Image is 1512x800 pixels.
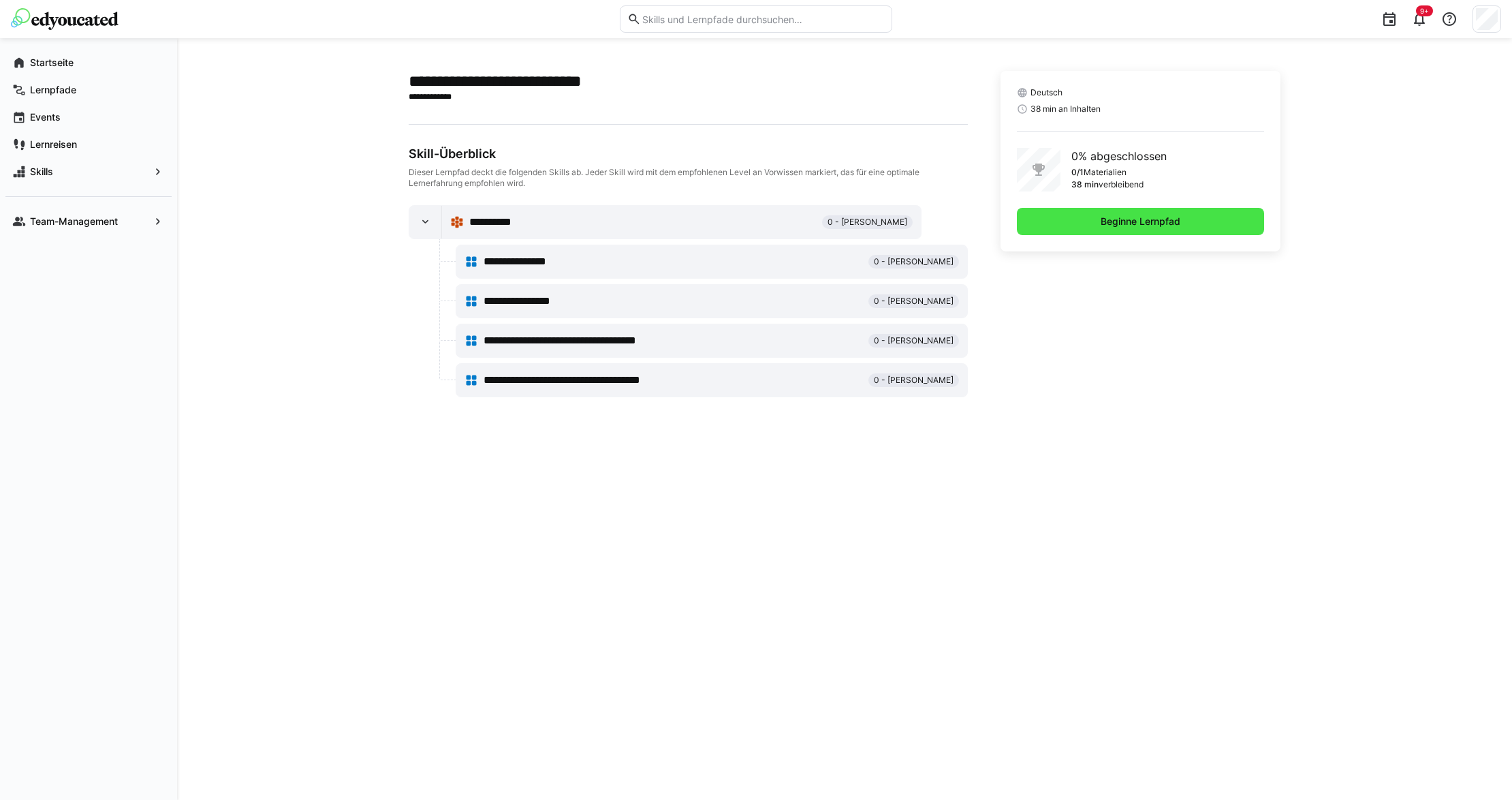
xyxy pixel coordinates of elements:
span: 0 - [PERSON_NAME] [828,217,907,228]
span: 0 - [PERSON_NAME] [874,375,954,386]
p: verbleibend [1099,179,1144,190]
span: 0 - [PERSON_NAME] [874,256,954,267]
button: Beginne Lernpfad [1017,208,1264,235]
div: Skill-Überblick [409,147,968,161]
span: Deutsch [1030,87,1062,98]
span: 38 min an Inhalten [1030,104,1101,114]
span: 0 - [PERSON_NAME] [874,296,954,307]
p: 0% abgeschlossen [1071,148,1167,164]
p: Materialien [1084,167,1127,178]
span: Beginne Lernpfad [1099,215,1182,228]
span: 0 - [PERSON_NAME] [874,335,954,346]
p: 38 min [1071,179,1099,190]
div: Dieser Lernpfad deckt die folgenden Skills ab. Jeder Skill wird mit dem empfohlenen Level an Vorw... [409,167,968,189]
input: Skills und Lernpfade durchsuchen… [641,13,885,25]
span: 9+ [1420,7,1429,15]
p: 0/1 [1071,167,1084,178]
